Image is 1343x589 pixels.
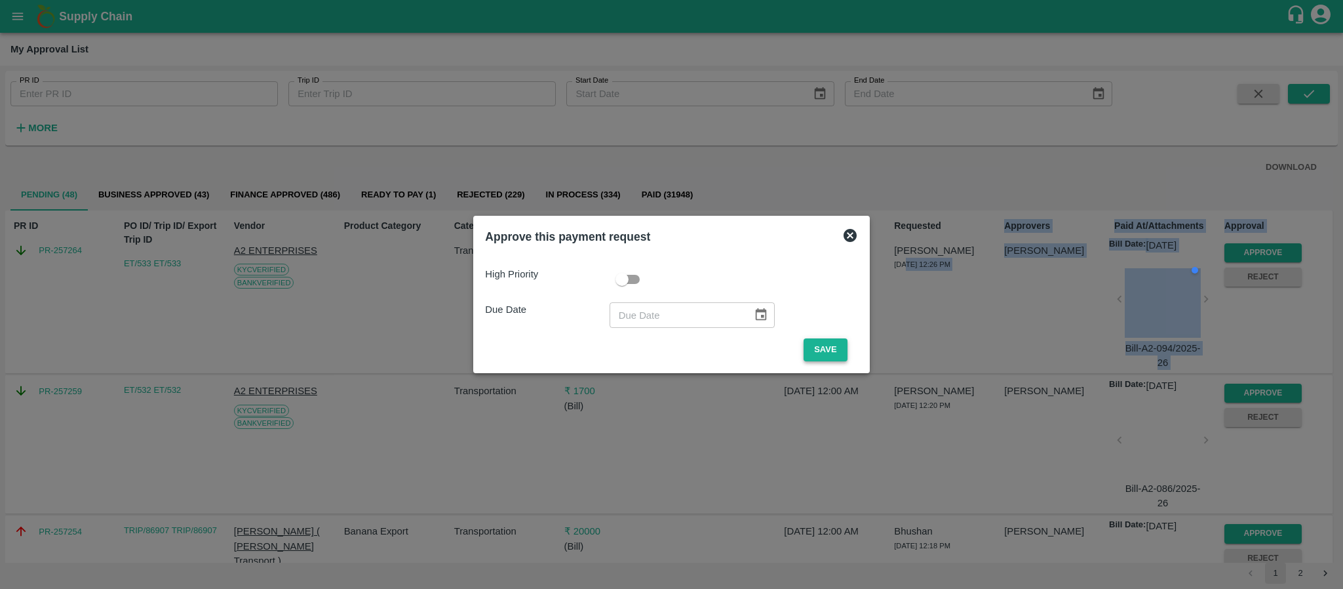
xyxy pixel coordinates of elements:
[485,230,650,243] b: Approve this payment request
[804,338,847,361] button: Save
[485,267,609,281] p: High Priority
[610,302,743,327] input: Due Date
[749,302,773,327] button: Choose date
[485,302,609,317] p: Due Date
